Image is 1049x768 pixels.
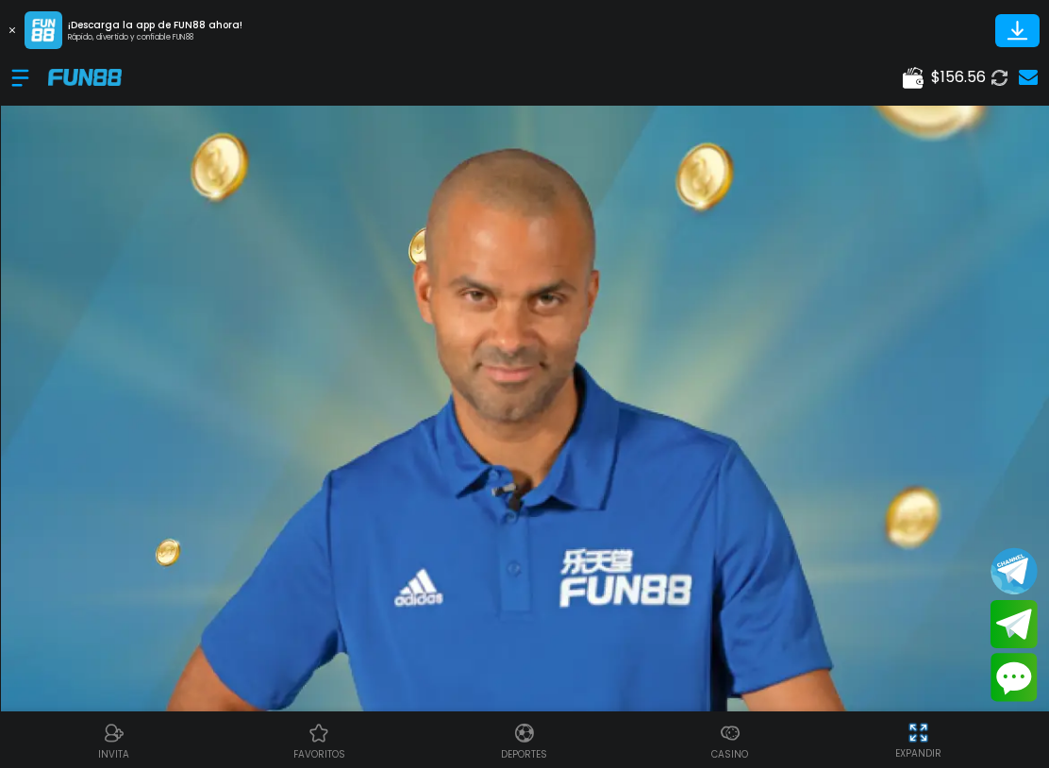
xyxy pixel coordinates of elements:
[48,69,122,85] img: Company Logo
[11,719,217,761] a: ReferralReferralINVITA
[68,32,242,43] p: Rápido, divertido y confiable FUN88
[627,719,833,761] a: CasinoCasinoCasino
[293,747,345,761] p: favoritos
[68,18,242,32] p: ¡Descarga la app de FUN88 ahora!
[907,721,930,744] img: hide
[422,719,627,761] a: DeportesDeportesDeportes
[25,11,62,49] img: App Logo
[991,653,1038,702] button: Contact customer service
[501,747,547,761] p: Deportes
[711,747,748,761] p: Casino
[895,746,941,760] p: EXPANDIR
[513,722,536,744] img: Deportes
[98,747,129,761] p: INVITA
[308,722,330,744] img: Casino Favoritos
[991,546,1038,595] button: Join telegram channel
[103,722,125,744] img: Referral
[991,600,1038,649] button: Join telegram
[931,66,986,89] span: $ 156.56
[217,719,423,761] a: Casino FavoritosCasino Favoritosfavoritos
[719,722,741,744] img: Casino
